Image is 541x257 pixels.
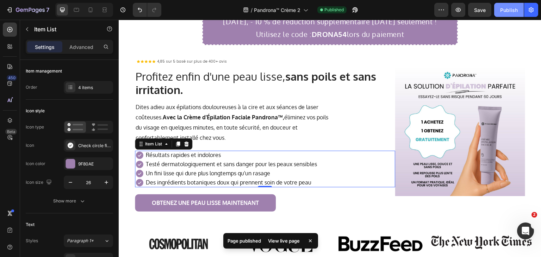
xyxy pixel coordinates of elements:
p: Testé dermatologiquement et sans danger pour les peaux sensibles [27,141,198,148]
h1: Profitez enfin d'une peau lisse, [16,49,276,78]
div: Rich Text Editor. Editing area: main [26,149,199,158]
p: Advanced [69,43,93,51]
div: Order [26,84,37,90]
iframe: Intercom live chat [517,222,534,239]
div: 4 items [78,84,111,91]
div: 9F80AE [78,161,111,167]
div: Icon color [26,161,45,167]
iframe: Design area [119,20,541,257]
button: Publish [494,3,524,17]
span: / [251,6,253,14]
span: Save [474,7,486,13]
button: Paragraph 1* [64,234,113,247]
div: Icon style [26,108,45,114]
p: Un fini lisse qui dure plus longtemps qu'un rasage [27,150,198,157]
div: Item management [26,68,62,74]
strong: DRONA54 [193,10,228,19]
button: 7 [3,3,52,17]
span: Pandrona™ Crème 2 [254,6,300,14]
strong: Avec la Crème d'Épilation Faciale Pandrona™, [44,94,166,101]
img: gempages_569346361628033918-1e4e9a3a-c037-494e-9f5b-1f509d96dbef.png [26,215,94,233]
p: OBTENEZ UNE PEAU LISSE MAINTENANT [33,180,140,187]
div: 450 [7,75,17,81]
div: Icon size [26,178,53,187]
p: Dites adieu aux épilations douloureuses à la cire et aux séances de laser coûteuses. éliminez vos... [17,82,210,123]
p: Item List [34,25,94,33]
p: 7 [46,6,49,14]
img: gempages_569346361628033918-bc62ea0b-2b9d-4087-bca0-4bed8a26bdef.jpg [276,46,406,176]
img: gempages_569346361628033918-8b760a0e-b57f-46e4-b1ce-21bed930a34f.png [215,215,309,233]
div: Text [26,221,35,228]
span: Published [324,7,344,13]
p: Des ingrédients botaniques doux qui prennent soin de votre peau [27,159,198,167]
div: Beta [5,129,17,134]
div: Show more [53,198,86,205]
div: Styles [26,238,38,244]
div: Rich Text Editor. Editing area: main [26,131,199,140]
span: Paragraph 1* [67,238,94,244]
button: Save [468,3,491,17]
div: Undo/Redo [133,3,161,17]
span: 2 [531,212,537,218]
div: Item List [25,121,45,127]
div: Icon type [26,124,44,130]
p: Résultats rapides et indolores [27,132,198,139]
strong: sans poils et sans irritation. [17,50,257,77]
div: Publish [500,6,518,14]
p: Page published [228,237,261,244]
button: Show more [26,195,113,207]
img: gempages_569346361628033918-d14c2eaf-8d73-4eb0-9de6-ac077981533f.png [128,215,194,233]
a: OBTENEZ UNE PEAU LISSE MAINTENANT [16,175,157,192]
div: Rich Text Editor. Editing area: main [26,158,199,168]
div: Icon [26,142,34,149]
div: Rich Text Editor. Editing area: main [26,140,199,149]
img: gempages_569346361628033918-4e46b794-7056-4002-acb1-508d5ebeb9a3.png [312,215,413,230]
p: Settings [35,43,55,51]
div: View live page [264,236,304,246]
p: 4,85 sur 5 basé sur plus de 400+ avis [38,39,108,45]
div: Check circle filled [78,143,111,149]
